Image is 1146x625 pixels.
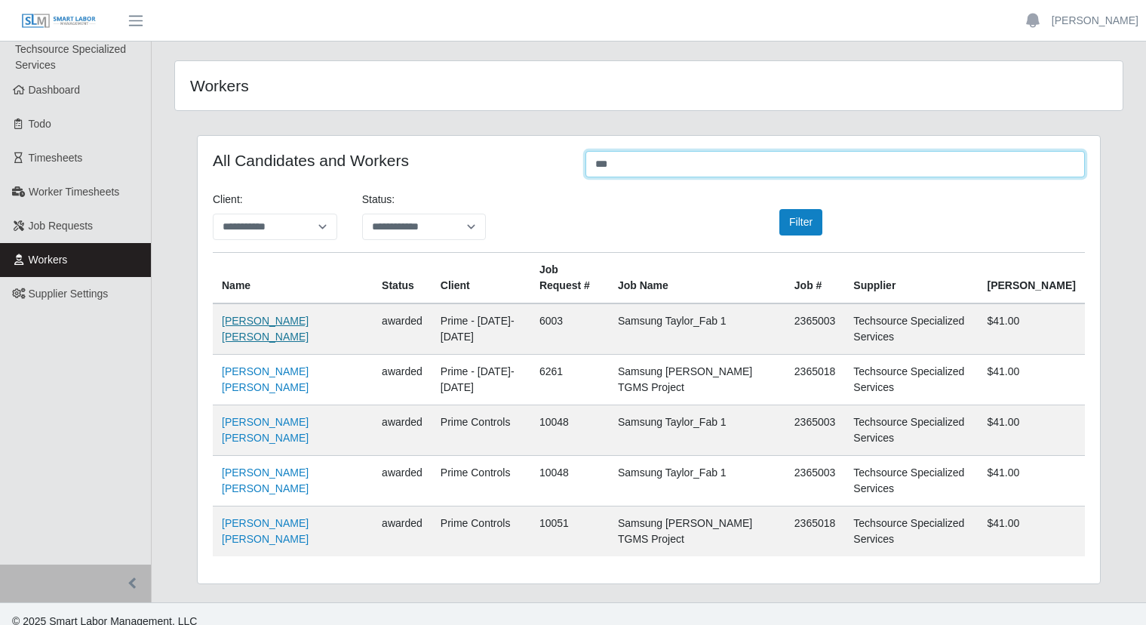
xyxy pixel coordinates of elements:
[978,506,1085,557] td: $41.00
[844,355,978,405] td: Techsource Specialized Services
[213,253,373,304] th: Name
[213,151,563,170] h4: All Candidates and Workers
[432,253,530,304] th: Client
[609,303,785,355] td: Samsung Taylor_Fab 1
[362,192,395,208] label: Status:
[373,405,432,456] td: awarded
[29,220,94,232] span: Job Requests
[530,456,609,506] td: 10048
[609,506,785,557] td: Samsung [PERSON_NAME] TGMS Project
[222,466,309,494] a: [PERSON_NAME] [PERSON_NAME]
[222,365,309,393] a: [PERSON_NAME] [PERSON_NAME]
[609,456,785,506] td: Samsung Taylor_Fab 1
[29,152,83,164] span: Timesheets
[222,315,309,343] a: [PERSON_NAME] [PERSON_NAME]
[29,84,81,96] span: Dashboard
[213,192,243,208] label: Client:
[432,355,530,405] td: Prime - [DATE]-[DATE]
[29,254,68,266] span: Workers
[978,456,1085,506] td: $41.00
[432,506,530,557] td: Prime Controls
[21,13,97,29] img: SLM Logo
[432,405,530,456] td: Prime Controls
[29,186,119,198] span: Worker Timesheets
[785,355,845,405] td: 2365018
[530,506,609,557] td: 10051
[785,253,845,304] th: Job #
[15,43,126,71] span: Techsource Specialized Services
[785,303,845,355] td: 2365003
[530,355,609,405] td: 6261
[785,456,845,506] td: 2365003
[785,405,845,456] td: 2365003
[190,76,559,95] h4: Workers
[530,405,609,456] td: 10048
[844,506,978,557] td: Techsource Specialized Services
[432,303,530,355] td: Prime - [DATE]-[DATE]
[1052,13,1138,29] a: [PERSON_NAME]
[978,253,1085,304] th: [PERSON_NAME]
[609,253,785,304] th: Job Name
[978,303,1085,355] td: $41.00
[978,405,1085,456] td: $41.00
[222,416,309,444] a: [PERSON_NAME] [PERSON_NAME]
[530,303,609,355] td: 6003
[609,355,785,405] td: Samsung [PERSON_NAME] TGMS Project
[222,517,309,545] a: [PERSON_NAME] [PERSON_NAME]
[978,355,1085,405] td: $41.00
[373,355,432,405] td: awarded
[373,506,432,557] td: awarded
[29,288,109,300] span: Supplier Settings
[844,253,978,304] th: Supplier
[530,253,609,304] th: Job Request #
[373,303,432,355] td: awarded
[844,303,978,355] td: Techsource Specialized Services
[373,456,432,506] td: awarded
[609,405,785,456] td: Samsung Taylor_Fab 1
[844,456,978,506] td: Techsource Specialized Services
[844,405,978,456] td: Techsource Specialized Services
[785,506,845,557] td: 2365018
[373,253,432,304] th: Status
[432,456,530,506] td: Prime Controls
[779,209,822,236] button: Filter
[29,118,51,130] span: Todo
